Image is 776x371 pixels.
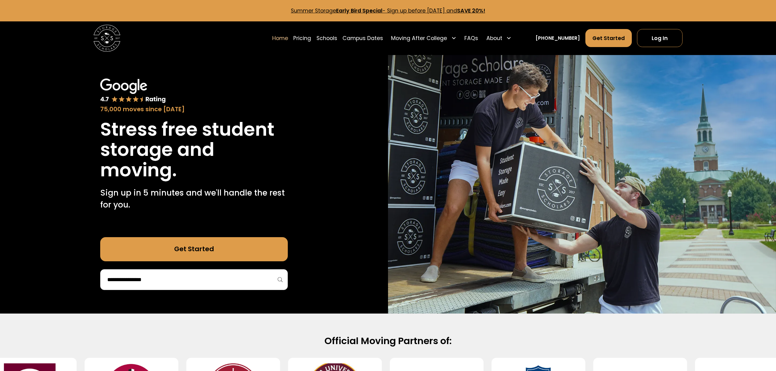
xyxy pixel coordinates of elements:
[342,29,383,47] a: Campus Dates
[293,29,311,47] a: Pricing
[464,29,478,47] a: FAQs
[100,79,166,104] img: Google 4.7 star rating
[317,29,337,47] a: Schools
[388,55,776,314] img: Storage Scholars makes moving and storage easy.
[174,335,602,347] h2: Official Moving Partners of:
[93,25,120,52] img: Storage Scholars main logo
[100,237,287,261] a: Get Started
[457,7,485,14] strong: SAVE 20%!
[291,7,485,14] a: Summer StorageEarly Bird Special- Sign up before [DATE] andSAVE 20%!
[389,29,459,47] div: Moving After College
[100,187,287,211] p: Sign up in 5 minutes and we'll handle the rest for you.
[336,7,383,14] strong: Early Bird Special
[585,29,632,47] a: Get Started
[100,105,287,114] div: 75,000 moves since [DATE]
[484,29,514,47] div: About
[93,25,120,52] a: home
[100,119,287,180] h1: Stress free student storage and moving.
[486,34,502,42] div: About
[391,34,447,42] div: Moving After College
[637,29,683,47] a: Log In
[272,29,288,47] a: Home
[536,35,580,42] a: [PHONE_NUMBER]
